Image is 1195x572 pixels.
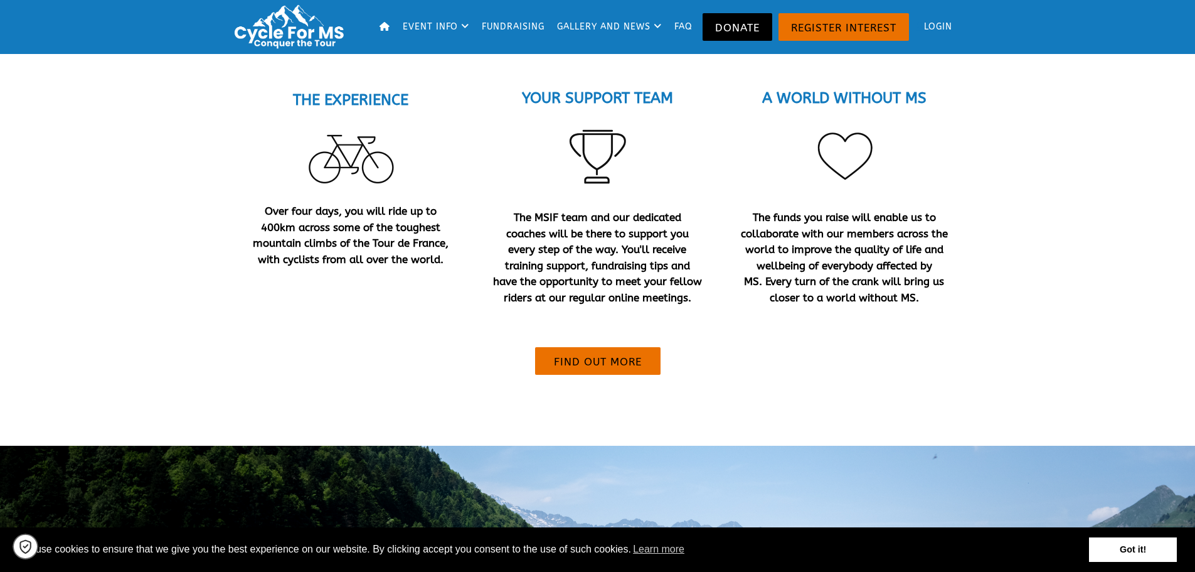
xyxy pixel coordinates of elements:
img: 86458c59cb1811561905baa9e44df905.png [797,107,891,202]
strong: A WORLD WITHOUT MS [762,89,927,107]
img: Logo [229,3,354,50]
span: THE EXPERIENCE [293,91,408,109]
a: Cookie settings [13,534,38,559]
span: . [741,211,948,304]
a: dismiss cookie message [1089,537,1177,563]
span: The MSIF team and our dedicated coaches will be there to support you every step of the way. You'l... [493,211,702,304]
strong: Over four days, you will ride up to 400km across some of the toughest mountain climbs of the Tour... [253,205,449,266]
a: Find out more [535,347,661,375]
a: Register Interest [778,13,909,41]
a: Login [912,6,957,48]
a: Donate [703,13,772,41]
span: The funds you raise will enable us to collaborate with our members across the world to improve th... [741,211,948,304]
img: 3cc2aa6b6a148fb93e5df84589218b98.png [550,107,644,202]
img: c33ee1a4bcb46f4abf8ec3c01f67d10a.png [304,109,398,203]
span: We use cookies to ensure that we give you the best experience on our website. By clicking accept ... [18,540,1089,559]
a: learn more about cookies [631,540,686,559]
strong: YOUR SUPPORT TEAM [522,89,673,107]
